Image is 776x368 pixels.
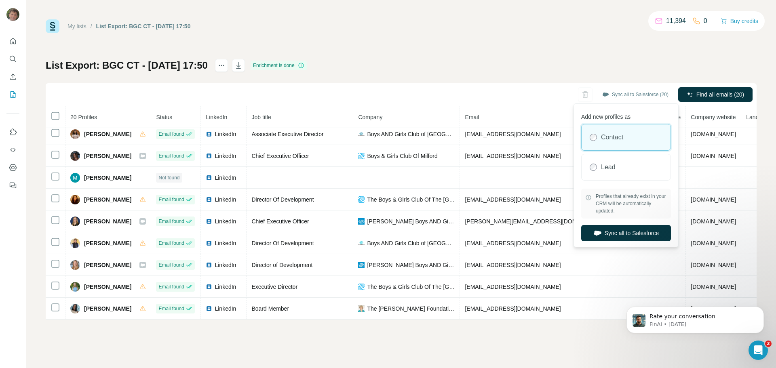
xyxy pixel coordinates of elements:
[84,217,131,225] span: [PERSON_NAME]
[46,59,208,72] h1: List Export: BGC CT - [DATE] 17:50
[367,305,455,313] span: The [PERSON_NAME] Foundation
[367,152,437,160] span: Boys & Girls Club Of Milford
[581,109,671,121] p: Add new profiles as
[358,305,365,312] img: company-logo
[206,305,212,312] img: LinkedIn logo
[367,217,455,225] span: [PERSON_NAME] Boys AND Girls Club
[367,261,455,269] span: [PERSON_NAME] Boys AND Girls Club
[70,217,80,226] img: Avatar
[465,153,561,159] span: [EMAIL_ADDRESS][DOMAIN_NAME]
[215,152,236,160] span: LinkedIn
[251,305,289,312] span: Board Member
[367,130,455,138] span: Boys AND Girls Club of [GEOGRAPHIC_DATA]
[215,59,228,72] button: actions
[206,131,212,137] img: LinkedIn logo
[581,225,671,241] button: Sync all to Salesforce
[70,129,80,139] img: Avatar
[691,240,736,246] span: [DOMAIN_NAME]
[251,61,307,70] div: Enrichment is done
[6,160,19,175] button: Dashboard
[614,290,776,346] iframe: Intercom notifications message
[70,151,80,161] img: Avatar
[70,195,80,204] img: Avatar
[156,114,172,120] span: Status
[70,260,80,270] img: Avatar
[215,261,236,269] span: LinkedIn
[358,218,365,225] img: company-logo
[666,16,686,26] p: 11,394
[84,152,131,160] span: [PERSON_NAME]
[215,305,236,313] span: LinkedIn
[465,114,479,120] span: Email
[206,153,212,159] img: LinkedIn logo
[84,239,131,247] span: [PERSON_NAME]
[696,90,744,99] span: Find all emails (20)
[691,262,736,268] span: [DOMAIN_NAME]
[691,153,736,159] span: [DOMAIN_NAME]
[84,130,131,138] span: [PERSON_NAME]
[215,217,236,225] span: LinkedIn
[251,131,323,137] span: Associate Executive Director
[158,240,184,247] span: Email found
[704,16,707,26] p: 0
[70,114,97,120] span: 20 Profiles
[70,238,80,248] img: Avatar
[367,239,455,247] span: Boys AND Girls Club of [GEOGRAPHIC_DATA]
[91,22,92,30] li: /
[158,174,179,181] span: Not found
[465,218,607,225] span: [PERSON_NAME][EMAIL_ADDRESS][DOMAIN_NAME]
[158,218,184,225] span: Email found
[465,240,561,246] span: [EMAIL_ADDRESS][DOMAIN_NAME]
[215,239,236,247] span: LinkedIn
[691,114,736,120] span: Company website
[158,152,184,160] span: Email found
[251,284,297,290] span: Executive Director
[596,193,667,214] span: Profiles that already exist in your CRM will be automatically updated.
[678,87,753,102] button: Find all emails (20)
[721,15,758,27] button: Buy credits
[158,283,184,290] span: Email found
[251,153,309,159] span: Chief Executive Officer
[358,131,365,137] img: company-logo
[70,282,80,292] img: Avatar
[206,196,212,203] img: LinkedIn logo
[158,261,184,269] span: Email found
[358,114,382,120] span: Company
[691,131,736,137] span: [DOMAIN_NAME]
[215,130,236,138] span: LinkedIn
[96,22,191,30] div: List Export: BGC CT - [DATE] 17:50
[358,196,365,203] img: company-logo
[251,262,312,268] span: Director of Development
[358,262,365,268] img: company-logo
[158,305,184,312] span: Email found
[158,130,184,138] span: Email found
[70,304,80,313] img: Avatar
[691,284,736,290] span: [DOMAIN_NAME]
[6,8,19,21] img: Avatar
[215,283,236,291] span: LinkedIn
[215,196,236,204] span: LinkedIn
[465,196,561,203] span: [EMAIL_ADDRESS][DOMAIN_NAME]
[84,196,131,204] span: [PERSON_NAME]
[206,114,227,120] span: LinkedIn
[6,143,19,157] button: Use Surfe API
[6,125,19,139] button: Use Surfe on LinkedIn
[67,23,86,29] a: My lists
[601,162,616,172] label: Lead
[6,87,19,102] button: My lists
[251,218,309,225] span: Chief Executive Officer
[358,153,365,159] img: company-logo
[601,132,623,142] label: Contact
[765,341,772,347] span: 2
[746,114,768,120] span: Landline
[465,305,561,312] span: [EMAIL_ADDRESS][DOMAIN_NAME]
[206,262,212,268] img: LinkedIn logo
[84,283,131,291] span: [PERSON_NAME]
[251,114,271,120] span: Job title
[465,262,561,268] span: [EMAIL_ADDRESS][DOMAIN_NAME]
[251,196,314,203] span: Director Of Development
